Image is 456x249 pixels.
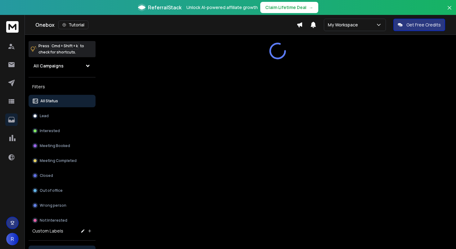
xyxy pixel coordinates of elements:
button: Lead [29,110,96,122]
button: Closed [29,169,96,182]
div: Onebox [35,21,297,29]
p: Wrong person [40,203,66,208]
span: → [309,4,313,11]
button: Get Free Credits [393,19,445,31]
button: R [6,233,19,245]
p: Lead [40,113,49,118]
button: Wrong person [29,199,96,212]
button: Out of office [29,184,96,197]
p: Meeting Completed [40,158,77,163]
p: Unlock AI-powered affiliate growth [186,4,258,11]
p: Closed [40,173,53,178]
h1: All Campaigns [34,63,64,69]
span: ReferralStack [148,4,181,11]
button: Meeting Completed [29,154,96,167]
p: Press to check for shortcuts. [38,43,84,55]
p: My Workspace [328,22,360,28]
button: Meeting Booked [29,140,96,152]
button: All Status [29,95,96,107]
button: Claim Lifetime Deal→ [260,2,318,13]
span: Cmd + Shift + k [51,42,79,49]
p: Meeting Booked [40,143,70,148]
button: Tutorial [58,21,88,29]
p: Interested [40,128,60,133]
h3: Custom Labels [32,228,63,234]
p: All Status [40,99,58,104]
button: Close banner [445,4,454,19]
button: All Campaigns [29,60,96,72]
h3: Filters [29,82,96,91]
p: Out of office [40,188,63,193]
button: Interested [29,125,96,137]
p: Get Free Credits [406,22,441,28]
button: Not Interested [29,214,96,227]
p: Not Interested [40,218,67,223]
